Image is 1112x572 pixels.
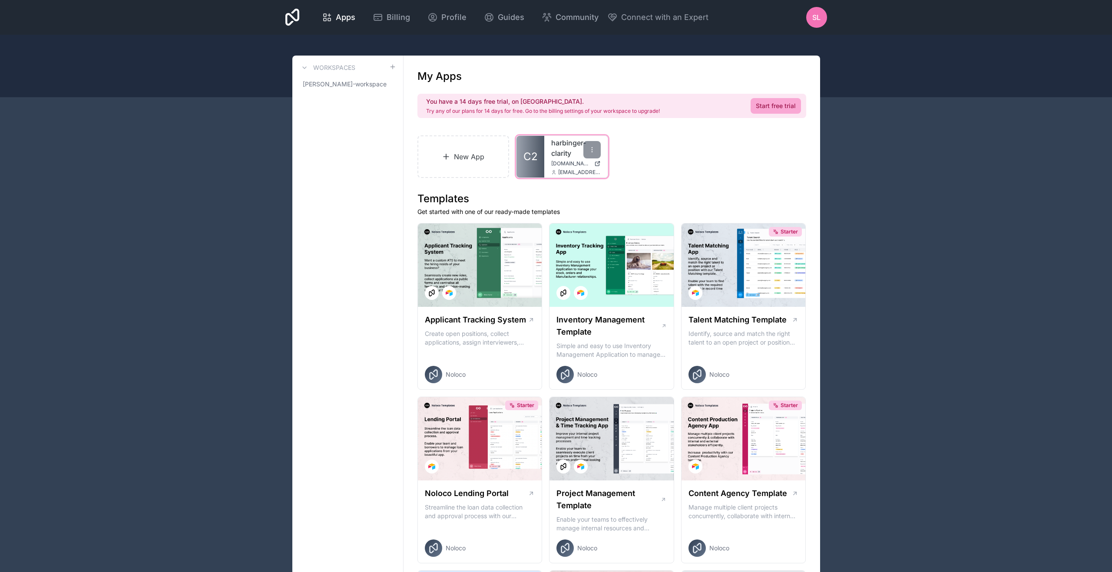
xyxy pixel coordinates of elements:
[688,314,787,326] h1: Talent Matching Template
[446,289,453,296] img: Airtable Logo
[315,8,362,27] a: Apps
[551,160,591,167] span: [DOMAIN_NAME]
[558,169,601,176] span: [EMAIL_ADDRESS][DOMAIN_NAME]
[299,62,355,73] a: Workspaces
[425,329,535,347] p: Create open positions, collect applications, assign interviewers, centralise candidate feedback a...
[556,515,667,533] p: Enable your teams to effectively manage internal resources and execute client projects on time.
[523,150,538,164] span: C2
[425,314,526,326] h1: Applicant Tracking System
[498,11,524,23] span: Guides
[688,329,799,347] p: Identify, source and match the right talent to an open project or position with our Talent Matchi...
[425,503,535,520] p: Streamline the loan data collection and approval process with our Lending Portal template.
[688,487,787,500] h1: Content Agency Template
[425,487,509,500] h1: Noloco Lending Portal
[709,370,729,379] span: Noloco
[420,8,473,27] a: Profile
[417,192,806,206] h1: Templates
[446,544,466,552] span: Noloco
[692,289,699,296] img: Airtable Logo
[781,402,798,409] span: Starter
[366,8,417,27] a: Billing
[441,11,467,23] span: Profile
[577,463,584,470] img: Airtable Logo
[709,544,729,552] span: Noloco
[336,11,355,23] span: Apps
[417,207,806,216] p: Get started with one of our ready-made templates
[417,135,510,178] a: New App
[446,370,466,379] span: Noloco
[387,11,410,23] span: Billing
[535,8,606,27] a: Community
[303,80,387,89] span: [PERSON_NAME]-workspace
[551,160,601,167] a: [DOMAIN_NAME]
[477,8,531,27] a: Guides
[556,11,599,23] span: Community
[577,289,584,296] img: Airtable Logo
[417,69,462,83] h1: My Apps
[577,544,597,552] span: Noloco
[751,98,801,114] a: Start free trial
[556,342,667,359] p: Simple and easy to use Inventory Management Application to manage your stock, orders and Manufact...
[692,463,699,470] img: Airtable Logo
[299,76,396,92] a: [PERSON_NAME]-workspace
[516,136,544,178] a: C2
[556,487,660,512] h1: Project Management Template
[313,63,355,72] h3: Workspaces
[426,108,660,115] p: Try any of our plans for 14 days for free. Go to the billing settings of your workspace to upgrade!
[621,11,708,23] span: Connect with an Expert
[428,463,435,470] img: Airtable Logo
[556,314,661,338] h1: Inventory Management Template
[607,11,708,23] button: Connect with an Expert
[551,138,601,158] a: harbinger-clarity
[812,12,821,23] span: SL
[781,228,798,235] span: Starter
[688,503,799,520] p: Manage multiple client projects concurrently, collaborate with internal and external stakeholders...
[577,370,597,379] span: Noloco
[426,97,660,106] h2: You have a 14 days free trial, on [GEOGRAPHIC_DATA].
[517,402,534,409] span: Starter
